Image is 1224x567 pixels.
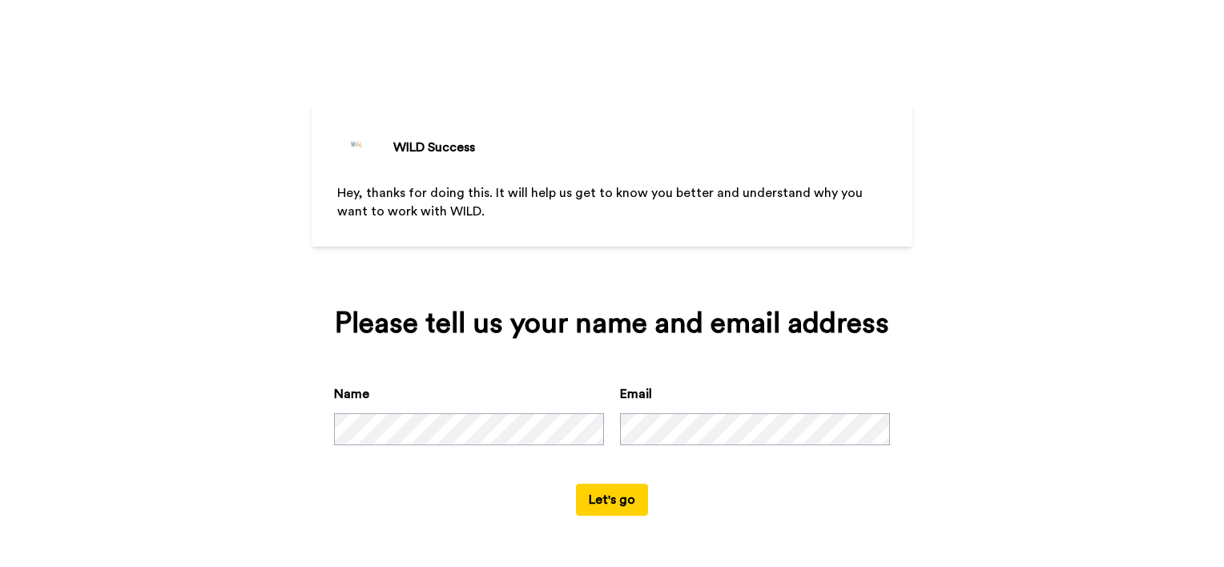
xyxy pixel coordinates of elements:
button: Let's go [576,484,648,516]
div: Please tell us your name and email address [334,308,890,340]
label: Name [334,384,369,404]
span: Hey, thanks for doing this. It will help us get to know you better and understand why you want to... [337,187,866,218]
div: WILD Success [393,138,475,157]
label: Email [620,384,652,404]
